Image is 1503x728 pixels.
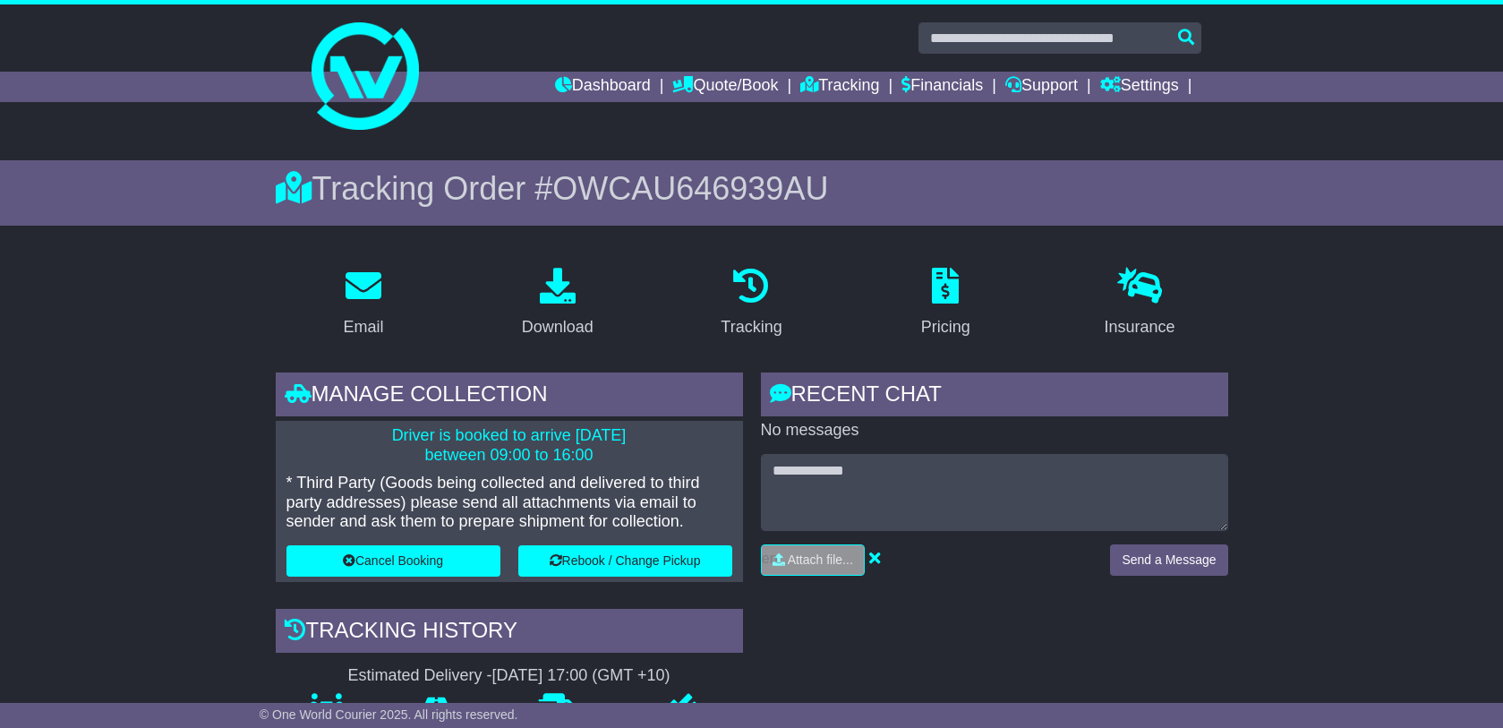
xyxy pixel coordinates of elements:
[1105,315,1175,339] div: Insurance
[331,261,395,346] a: Email
[709,261,793,346] a: Tracking
[510,261,605,346] a: Download
[286,545,500,577] button: Cancel Booking
[901,72,983,102] a: Financials
[1100,72,1179,102] a: Settings
[276,609,743,657] div: Tracking history
[276,373,743,421] div: Manage collection
[672,72,778,102] a: Quote/Book
[800,72,879,102] a: Tracking
[276,666,743,686] div: Estimated Delivery -
[343,315,383,339] div: Email
[721,315,781,339] div: Tracking
[909,261,982,346] a: Pricing
[1110,544,1227,576] button: Send a Message
[761,421,1228,441] p: No messages
[1005,72,1078,102] a: Support
[555,72,651,102] a: Dashboard
[552,170,828,207] span: OWCAU646939AU
[518,545,732,577] button: Rebook / Change Pickup
[522,315,594,339] div: Download
[921,315,970,339] div: Pricing
[761,373,1228,421] div: RECENT CHAT
[286,474,732,532] p: * Third Party (Goods being collected and delivered to third party addresses) please send all atta...
[260,707,518,722] span: © One World Courier 2025. All rights reserved.
[492,666,670,686] div: [DATE] 17:00 (GMT +10)
[276,169,1228,208] div: Tracking Order #
[1093,261,1187,346] a: Insurance
[286,426,732,465] p: Driver is booked to arrive [DATE] between 09:00 to 16:00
